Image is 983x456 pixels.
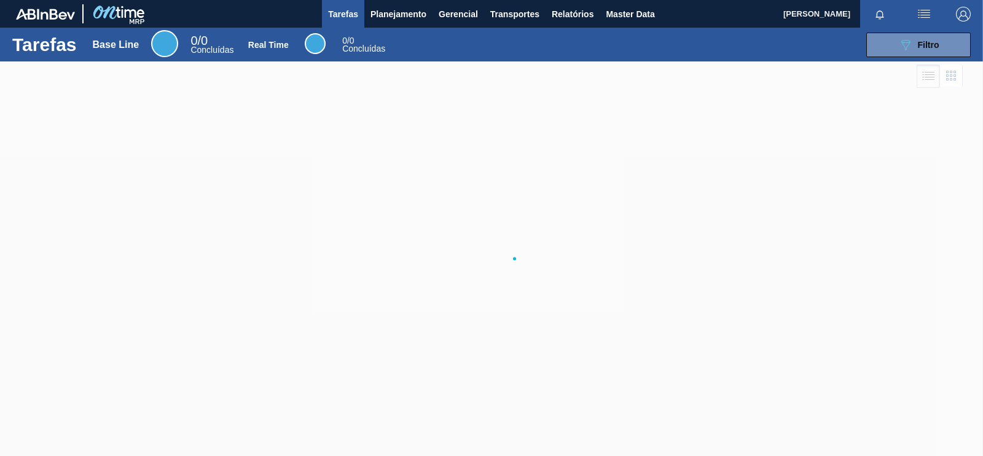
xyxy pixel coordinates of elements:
[190,34,208,47] span: / 0
[866,33,971,57] button: Filtro
[342,36,347,45] span: 0
[370,7,426,22] span: Planejamento
[93,39,139,50] div: Base Line
[552,7,593,22] span: Relatórios
[342,36,354,45] span: / 0
[956,7,971,22] img: Logout
[305,33,326,54] div: Real Time
[248,40,289,50] div: Real Time
[342,37,385,53] div: Real Time
[16,9,75,20] img: TNhmsLtSVTkK8tSr43FrP2fwEKptu5GPRR3wAAAABJRU5ErkJggg==
[190,45,233,55] span: Concluídas
[190,36,233,54] div: Base Line
[190,34,197,47] span: 0
[918,40,939,50] span: Filtro
[606,7,654,22] span: Master Data
[12,37,77,52] h1: Tarefas
[439,7,478,22] span: Gerencial
[917,7,931,22] img: userActions
[328,7,358,22] span: Tarefas
[151,30,178,57] div: Base Line
[490,7,539,22] span: Transportes
[342,44,385,53] span: Concluídas
[860,6,899,23] button: Notificações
